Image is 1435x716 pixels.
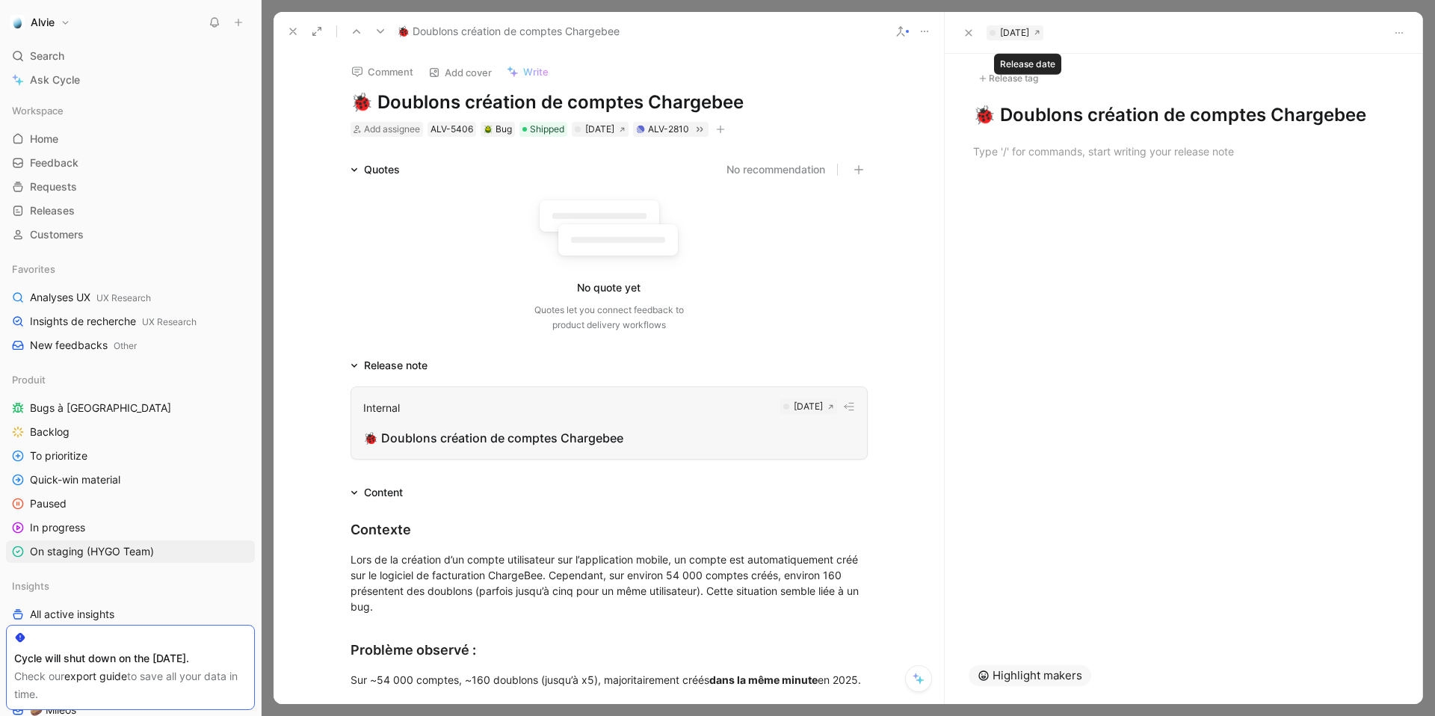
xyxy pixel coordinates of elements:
[969,665,1091,686] button: Highlight makers
[30,520,85,535] span: In progress
[30,71,80,89] span: Ask Cycle
[1000,25,1029,40] div: [DATE]
[6,493,255,515] a: Paused
[422,62,499,83] button: Add cover
[31,16,55,29] h1: Alvie
[30,425,70,439] span: Backlog
[530,122,564,137] span: Shipped
[345,161,406,179] div: Quotes
[519,122,567,137] div: Shipped
[709,673,818,686] strong: dans la même minute
[30,544,154,559] span: On staging (HYGO Team)
[30,607,114,622] span: All active insights
[363,399,400,417] div: Internal
[6,397,255,419] a: Bugs à [GEOGRAPHIC_DATA]
[500,61,555,82] button: Write
[364,123,420,135] span: Add assignee
[30,203,75,218] span: Releases
[351,386,868,460] button: Internal[DATE]🐞 Doublons création de comptes Chargebee
[6,334,255,357] a: New feedbacksOther
[64,670,127,682] a: export guide
[12,262,55,277] span: Favorites
[96,292,151,303] span: UX Research
[30,496,67,511] span: Paused
[12,372,46,387] span: Produit
[14,667,247,703] div: Check our to save all your data in time.
[6,128,255,150] a: Home
[364,484,403,501] div: Content
[30,472,120,487] span: Quick-win material
[523,65,549,78] span: Write
[481,122,515,137] div: 🪲Bug
[6,445,255,467] a: To prioritize
[484,122,512,137] div: Bug
[6,310,255,333] a: Insights de rechercheUX Research
[30,155,78,170] span: Feedback
[14,649,247,667] div: Cycle will shut down on the [DATE].
[12,103,64,118] span: Workspace
[114,340,137,351] span: Other
[6,516,255,539] a: In progress
[648,122,689,137] div: ALV-2810
[6,99,255,122] div: Workspace
[351,640,868,660] div: Problème observé :
[6,200,255,222] a: Releases
[6,368,255,391] div: Produit
[6,540,255,563] a: On staging (HYGO Team)
[6,45,255,67] div: Search
[973,72,1395,85] div: Release tag
[351,90,868,114] h1: 🐞 Doublons création de comptes Chargebee
[6,176,255,198] a: Requests
[430,122,473,137] div: ALV-5406
[30,448,87,463] span: To prioritize
[30,179,77,194] span: Requests
[363,429,855,447] div: 🐞 Doublons création de comptes Chargebee
[6,368,255,563] div: ProduitBugs à [GEOGRAPHIC_DATA]BacklogTo prioritizeQuick-win materialPausedIn progressOn staging ...
[484,125,493,134] img: 🪲
[6,258,255,280] div: Favorites
[10,15,25,30] img: Alvie
[12,578,49,593] span: Insights
[30,47,64,65] span: Search
[351,519,868,540] div: Contexte
[142,316,197,327] span: UX Research
[6,421,255,443] a: Backlog
[30,132,58,146] span: Home
[794,399,823,414] div: [DATE]
[6,469,255,491] a: Quick-win material
[345,61,420,82] button: Comment
[6,575,255,597] div: Insights
[534,303,684,333] div: Quotes let you connect feedback to product delivery workflows
[577,279,641,297] div: No quote yet
[397,22,620,40] span: 🐞 Doublons création de comptes Chargebee
[345,357,433,374] div: Release note
[30,227,84,242] span: Customers
[351,552,868,614] div: Lors de la création d’un compte utilisateur sur l’application mobile, un compte est automatiqueme...
[6,603,255,626] a: All active insights
[364,357,428,374] div: Release note
[30,290,151,306] span: Analyses UX
[6,69,255,91] a: Ask Cycle
[6,223,255,246] a: Customers
[30,314,197,330] span: Insights de recherche
[364,161,400,179] div: Quotes
[6,12,74,33] button: AlvieAlvie
[973,70,1043,87] div: Release tag
[585,122,614,137] div: [DATE]
[351,672,868,688] div: Sur ~54 000 comptes, ~160 doublons (jusqu’à x5), majoritairement créés en 2025.
[30,338,137,354] span: New feedbacks
[30,401,171,416] span: Bugs à [GEOGRAPHIC_DATA]
[6,152,255,174] a: Feedback
[345,484,409,501] div: Content
[726,161,825,179] button: No recommendation
[973,103,1395,127] h1: 🐞 Doublons création de comptes Chargebee
[6,286,255,309] a: Analyses UXUX Research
